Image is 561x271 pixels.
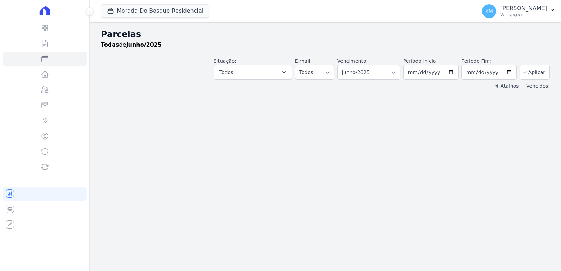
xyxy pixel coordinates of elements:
button: Todos [214,65,292,80]
span: KM [485,9,493,14]
h2: Parcelas [101,28,550,41]
p: [PERSON_NAME] [500,5,547,12]
label: Vencimento: [337,58,368,64]
label: Período Inicío: [403,58,438,64]
label: Período Fim: [461,57,517,65]
button: KM [PERSON_NAME] Ver opções [476,1,561,21]
label: Situação: [214,58,236,64]
label: E-mail: [295,58,312,64]
span: Todos [219,68,233,76]
label: ↯ Atalhos [495,83,519,89]
label: Vencidos: [523,83,550,89]
strong: Junho/2025 [126,41,162,48]
button: Morada Do Bosque Residencial [101,4,209,18]
button: Aplicar [520,65,550,80]
p: de [101,41,162,49]
strong: Todas [101,41,119,48]
p: Ver opções [500,12,547,18]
